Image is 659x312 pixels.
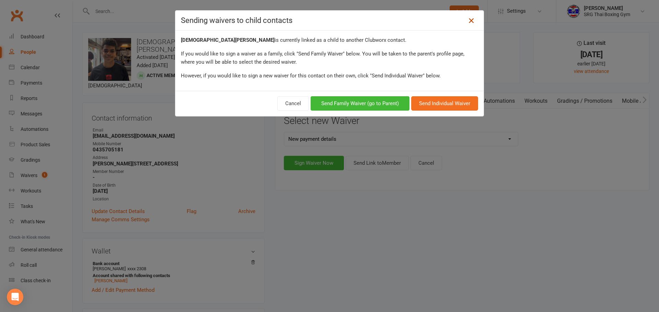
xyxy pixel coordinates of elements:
[277,96,309,111] button: Cancel
[181,72,478,80] div: However, if you would like to sign a new waiver for this contact on their own, click "Send Indivi...
[181,16,478,25] h4: Sending waivers to child contacts
[181,36,478,44] div: is currently linked as a child to another Clubworx contact.
[7,289,23,305] div: Open Intercom Messenger
[411,96,478,111] button: Send Individual Waiver
[181,37,275,43] strong: [DEMOGRAPHIC_DATA][PERSON_NAME]
[311,96,409,111] button: Send Family Waiver (go to Parent)
[181,50,478,66] div: If you would like to sign a waiver as a family, click "Send Family Waiver" below. You will be tak...
[466,15,477,26] a: Close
